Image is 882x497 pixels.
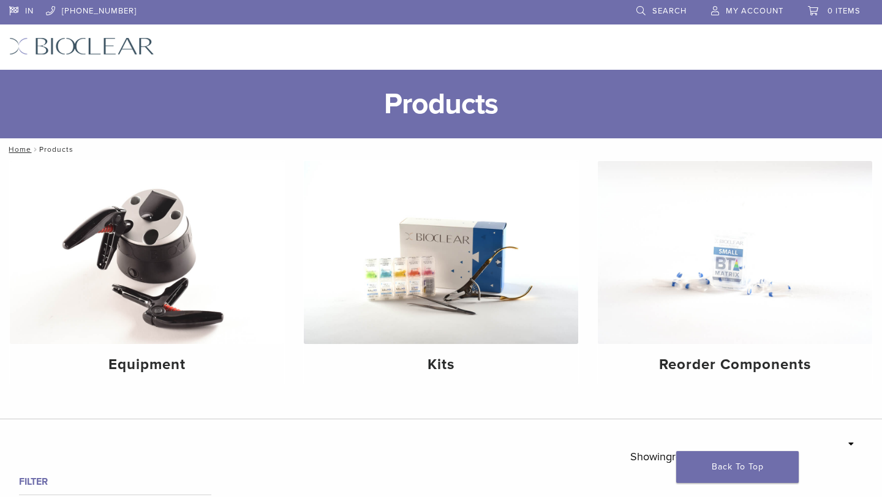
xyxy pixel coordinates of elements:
img: Bioclear [9,37,154,55]
span: 0 items [827,6,861,16]
span: Search [652,6,687,16]
a: Equipment [10,161,284,384]
h4: Equipment [20,354,274,376]
h4: Filter [19,474,211,489]
a: Back To Top [676,451,799,483]
span: My Account [726,6,783,16]
a: Reorder Components [598,161,872,384]
img: Reorder Components [598,161,872,344]
a: Home [5,145,31,154]
a: Kits [304,161,578,384]
p: Showing results [630,444,703,469]
h4: Kits [314,354,568,376]
img: Kits [304,161,578,344]
h4: Reorder Components [608,354,862,376]
img: Equipment [10,161,284,344]
span: / [31,146,39,152]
